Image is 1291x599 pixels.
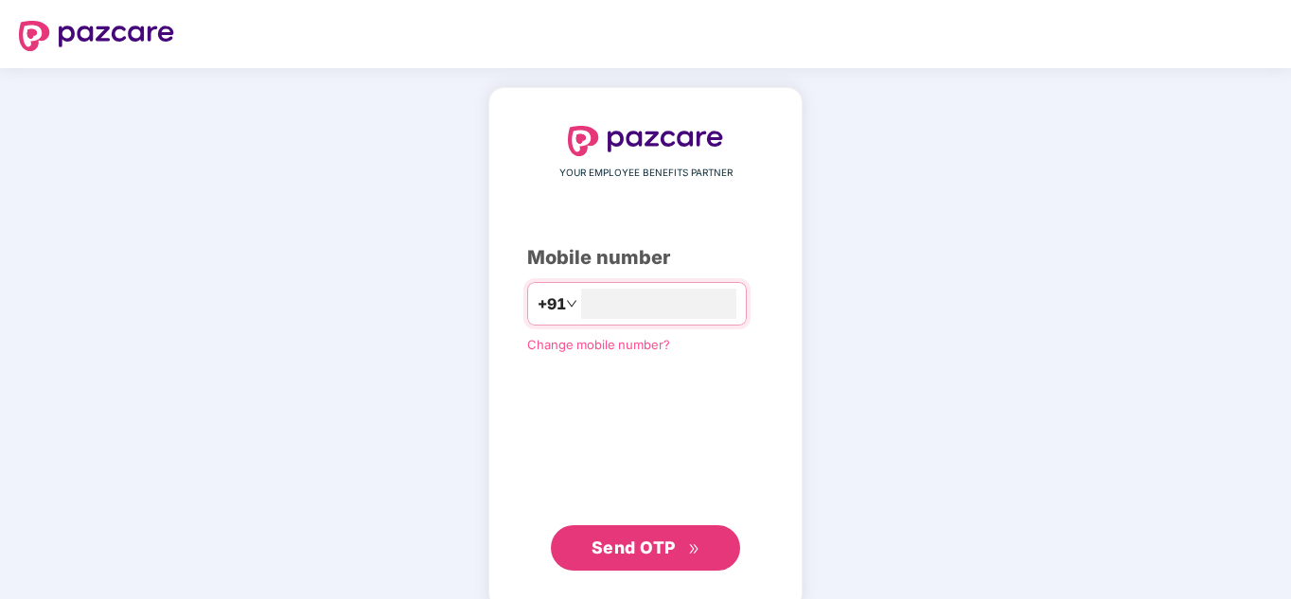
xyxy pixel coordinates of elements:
span: +91 [538,292,566,316]
div: Mobile number [527,243,764,273]
span: YOUR EMPLOYEE BENEFITS PARTNER [559,166,733,181]
img: logo [568,126,723,156]
a: Change mobile number? [527,337,670,352]
span: double-right [688,543,700,555]
button: Send OTPdouble-right [551,525,740,571]
span: Send OTP [592,537,676,557]
span: down [566,298,577,309]
img: logo [19,21,174,51]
